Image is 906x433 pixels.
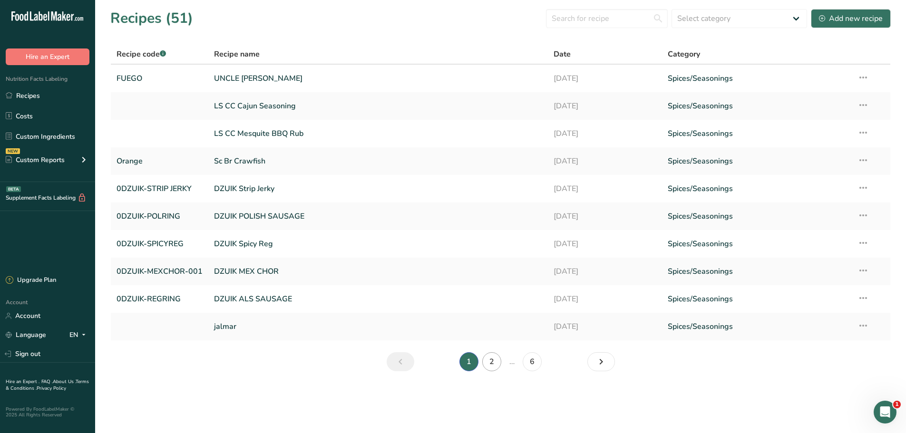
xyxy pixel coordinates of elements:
a: LS CC Mesquite BBQ Rub [214,124,542,144]
a: Spices/Seasonings [668,151,847,171]
div: BETA [6,186,21,192]
a: FUEGO [117,68,203,88]
a: Spices/Seasonings [668,68,847,88]
iframe: Intercom live chat [874,401,896,423]
a: 0DZUIK-REGRING [117,289,203,309]
span: Date [554,48,571,60]
div: Custom Reports [6,155,65,165]
a: DZUIK MEX CHOR [214,261,542,281]
a: LS CC Cajun Seasoning [214,96,542,116]
a: DZUIK ALS SAUSAGE [214,289,542,309]
div: Upgrade Plan [6,276,56,285]
a: [DATE] [554,124,656,144]
a: Spices/Seasonings [668,206,847,226]
a: 0DZUIK-MEXCHOR-001 [117,261,203,281]
a: Page 6. [523,352,542,371]
a: Spices/Seasonings [668,96,847,116]
a: Terms & Conditions . [6,378,89,392]
a: Language [6,327,46,343]
a: [DATE] [554,289,656,309]
a: Previous page [387,352,414,371]
a: 0DZUIK-POLRING [117,206,203,226]
div: NEW [6,148,20,154]
input: Search for recipe [546,9,668,28]
a: DZUIK POLISH SAUSAGE [214,206,542,226]
div: Add new recipe [819,13,883,24]
span: 1 [893,401,901,408]
a: Spices/Seasonings [668,234,847,254]
a: About Us . [53,378,76,385]
button: Add new recipe [811,9,891,28]
a: [DATE] [554,151,656,171]
span: Category [668,48,700,60]
a: Next page [587,352,615,371]
a: Spices/Seasonings [668,317,847,337]
div: Powered By FoodLabelMaker © 2025 All Rights Reserved [6,406,89,418]
a: [DATE] [554,206,656,226]
a: Orange [117,151,203,171]
a: FAQ . [41,378,53,385]
h1: Recipes (51) [110,8,193,29]
a: Privacy Policy [37,385,66,392]
a: Page 2. [482,352,501,371]
span: Recipe code [117,49,166,59]
a: Spices/Seasonings [668,179,847,199]
a: Sc Br Crawfish [214,151,542,171]
a: [DATE] [554,179,656,199]
a: jalmar [214,317,542,337]
span: Recipe name [214,48,260,60]
a: [DATE] [554,317,656,337]
a: UNCLE [PERSON_NAME] [214,68,542,88]
div: EN [69,329,89,341]
a: [DATE] [554,234,656,254]
button: Hire an Expert [6,48,89,65]
a: Spices/Seasonings [668,124,847,144]
a: [DATE] [554,68,656,88]
a: 0DZUIK-SPICYREG [117,234,203,254]
a: DZUIK Strip Jerky [214,179,542,199]
a: DZUIK Spicy Reg [214,234,542,254]
a: Spices/Seasonings [668,289,847,309]
a: Spices/Seasonings [668,261,847,281]
a: [DATE] [554,96,656,116]
a: Hire an Expert . [6,378,39,385]
a: [DATE] [554,261,656,281]
a: 0DZUIK-STRIP JERKY [117,179,203,199]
